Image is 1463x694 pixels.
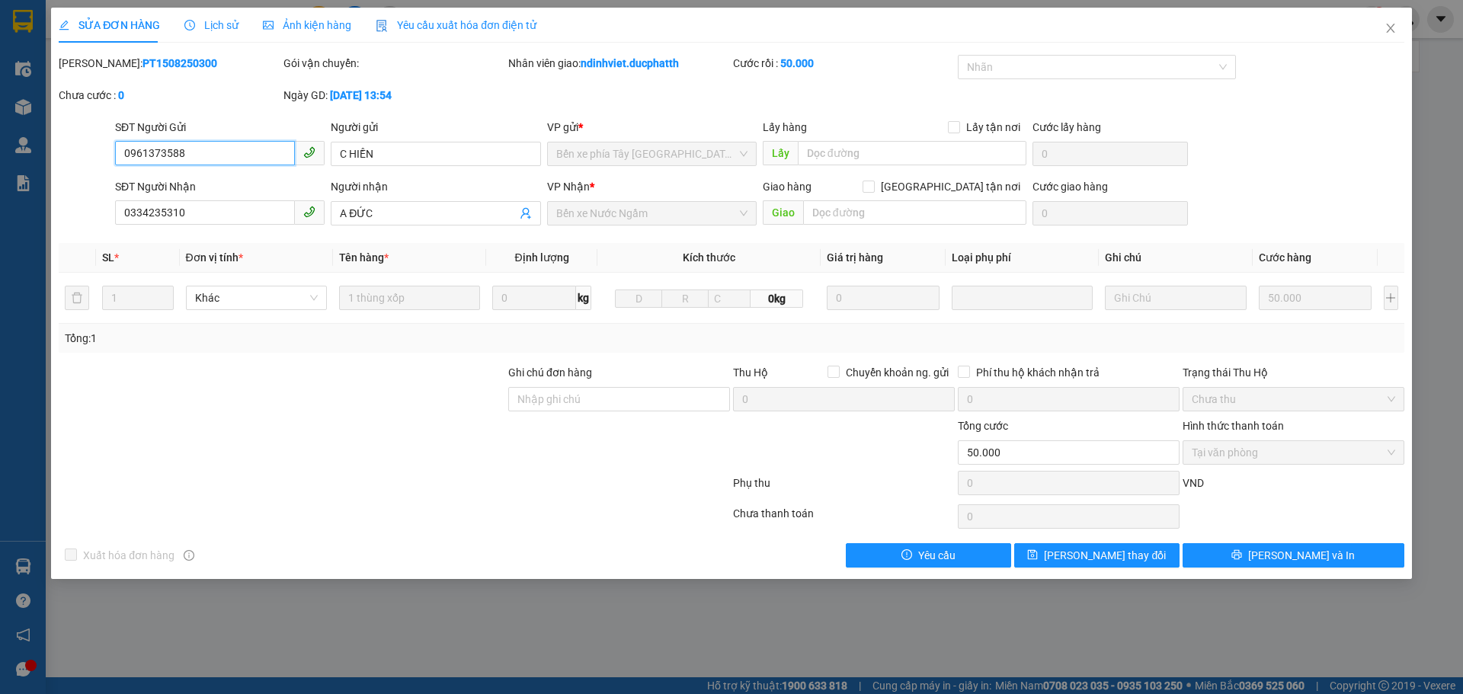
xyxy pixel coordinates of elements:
[840,364,955,381] span: Chuyển khoản ng. gửi
[508,55,730,72] div: Nhân viên giao:
[960,119,1026,136] span: Lấy tận nơi
[195,286,318,309] span: Khác
[331,178,540,195] div: Người nhận
[1183,543,1404,568] button: printer[PERSON_NAME] và In
[376,20,388,32] img: icon
[263,20,274,30] span: picture
[763,200,803,225] span: Giao
[1192,441,1395,464] span: Tại văn phòng
[763,121,807,133] span: Lấy hàng
[970,364,1106,381] span: Phí thu hộ khách nhận trả
[263,19,351,31] span: Ảnh kiện hàng
[339,286,480,310] input: VD: Bàn, Ghế
[1369,8,1412,50] button: Close
[376,19,536,31] span: Yêu cầu xuất hóa đơn điện tử
[59,55,280,72] div: [PERSON_NAME]:
[303,146,315,158] span: phone
[65,286,89,310] button: delete
[1032,121,1101,133] label: Cước lấy hàng
[115,178,325,195] div: SĐT Người Nhận
[508,387,730,411] input: Ghi chú đơn hàng
[827,251,883,264] span: Giá trị hàng
[1105,286,1246,310] input: Ghi Chú
[731,505,956,532] div: Chưa thanh toán
[827,286,940,310] input: 0
[780,57,814,69] b: 50.000
[1032,142,1188,166] input: Cước lấy hàng
[1183,477,1204,489] span: VND
[59,19,160,31] span: SỬA ĐƠN HÀNG
[59,87,280,104] div: Chưa cước :
[615,289,662,308] input: D
[1192,388,1395,411] span: Chưa thu
[946,243,1099,273] th: Loại phụ phí
[184,20,195,30] span: clock-circle
[1099,243,1252,273] th: Ghi chú
[556,142,748,165] span: Bến xe phía Tây Thanh Hóa
[115,119,325,136] div: SĐT Người Gửi
[846,543,1011,568] button: exclamation-circleYêu cầu
[1027,549,1038,561] span: save
[303,206,315,218] span: phone
[581,57,679,69] b: ndinhviet.ducphatth
[733,366,768,379] span: Thu Hộ
[102,251,114,264] span: SL
[751,289,802,308] span: 0kg
[1032,181,1108,193] label: Cước giao hàng
[556,202,748,225] span: Bến xe Nước Ngầm
[65,330,565,347] div: Tổng: 1
[875,178,1026,195] span: [GEOGRAPHIC_DATA] tận nơi
[1044,547,1166,564] span: [PERSON_NAME] thay đổi
[330,89,392,101] b: [DATE] 13:54
[661,289,709,308] input: R
[186,251,243,264] span: Đơn vị tính
[708,289,751,308] input: C
[339,251,389,264] span: Tên hàng
[331,119,540,136] div: Người gửi
[1183,420,1284,432] label: Hình thức thanh toán
[184,19,238,31] span: Lịch sử
[918,547,956,564] span: Yêu cầu
[59,20,69,30] span: edit
[763,141,798,165] span: Lấy
[514,251,568,264] span: Định lượng
[547,181,590,193] span: VP Nhận
[763,181,812,193] span: Giao hàng
[1385,22,1397,34] span: close
[576,286,591,310] span: kg
[142,57,217,69] b: PT1508250300
[1384,286,1398,310] button: plus
[683,251,735,264] span: Kích thước
[184,550,194,561] span: info-circle
[1231,549,1242,561] span: printer
[77,547,181,564] span: Xuất hóa đơn hàng
[1248,547,1355,564] span: [PERSON_NAME] và In
[118,89,124,101] b: 0
[520,207,532,219] span: user-add
[798,141,1026,165] input: Dọc đường
[283,87,505,104] div: Ngày GD:
[1183,364,1404,381] div: Trạng thái Thu Hộ
[283,55,505,72] div: Gói vận chuyển:
[803,200,1026,225] input: Dọc đường
[1014,543,1180,568] button: save[PERSON_NAME] thay đổi
[1032,201,1188,225] input: Cước giao hàng
[901,549,912,561] span: exclamation-circle
[733,55,955,72] div: Cước rồi :
[958,420,1008,432] span: Tổng cước
[731,475,956,501] div: Phụ thu
[547,119,757,136] div: VP gửi
[508,366,592,379] label: Ghi chú đơn hàng
[1259,286,1372,310] input: 0
[1259,251,1311,264] span: Cước hàng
